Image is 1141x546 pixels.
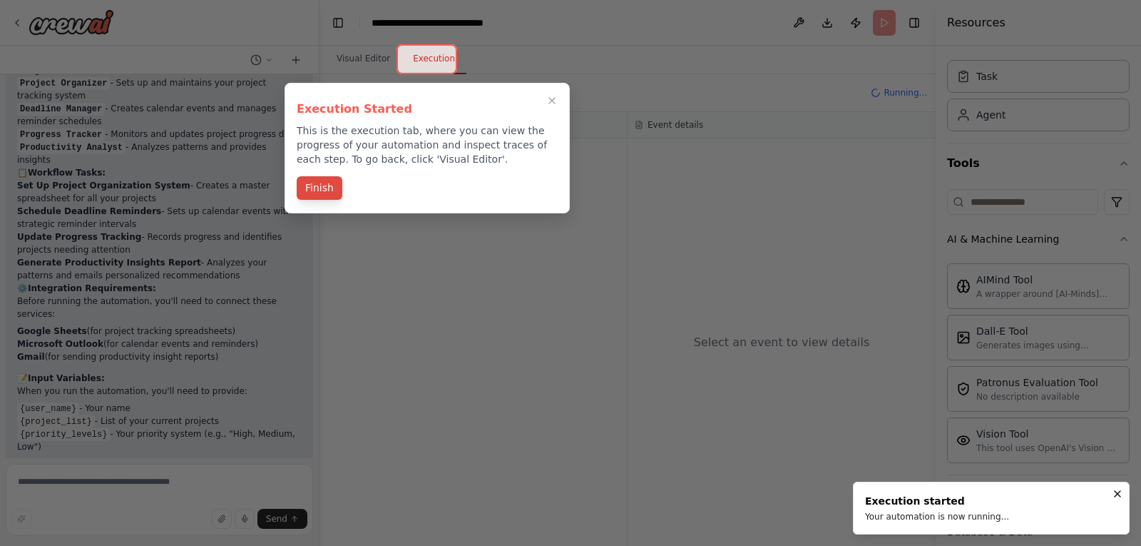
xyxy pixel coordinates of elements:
button: Close walkthrough [543,92,561,109]
div: Execution started [865,494,1009,508]
p: This is the execution tab, where you can view the progress of your automation and inspect traces ... [297,123,558,166]
div: Your automation is now running... [865,511,1009,522]
button: Finish [297,176,342,200]
h3: Execution Started [297,101,558,118]
button: Hide left sidebar [328,13,348,33]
